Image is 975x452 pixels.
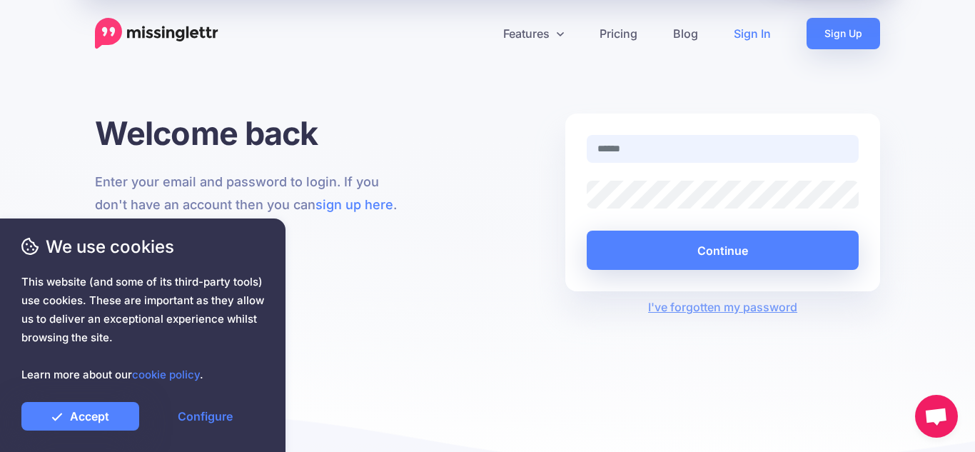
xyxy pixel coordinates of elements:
a: Open chat [915,395,958,438]
a: sign up here [315,197,393,212]
button: Continue [587,231,859,270]
h1: Welcome back [95,114,410,153]
a: I've forgotten my password [648,300,797,314]
a: Pricing [582,18,655,49]
span: We use cookies [21,234,264,259]
a: Configure [146,402,264,431]
a: Sign Up [807,18,880,49]
a: Sign In [716,18,789,49]
span: This website (and some of its third-party tools) use cookies. These are important as they allow u... [21,273,264,384]
a: Features [485,18,582,49]
a: Blog [655,18,716,49]
p: Enter your email and password to login. If you don't have an account then you can . [95,171,410,216]
a: cookie policy [132,368,200,381]
a: Accept [21,402,139,431]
